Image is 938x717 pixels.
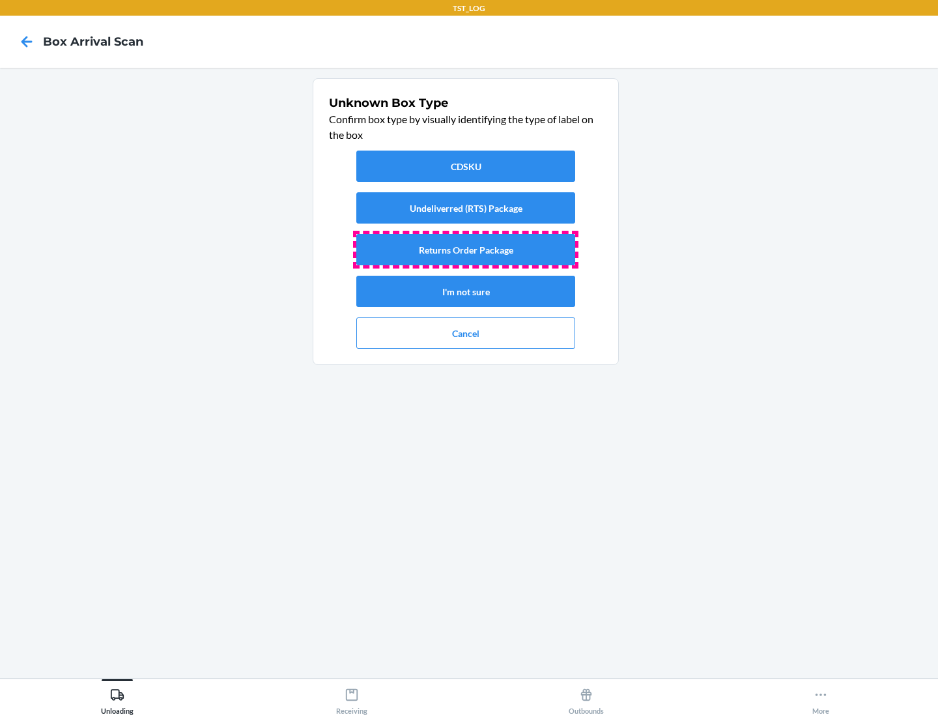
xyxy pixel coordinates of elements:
[336,682,367,715] div: Receiving
[356,317,575,349] button: Cancel
[101,682,134,715] div: Unloading
[569,682,604,715] div: Outbounds
[703,679,938,715] button: More
[453,3,485,14] p: TST_LOG
[234,679,469,715] button: Receiving
[812,682,829,715] div: More
[43,33,143,50] h4: Box Arrival Scan
[356,192,575,224] button: Undeliverred (RTS) Package
[356,234,575,265] button: Returns Order Package
[356,276,575,307] button: I'm not sure
[329,111,603,143] p: Confirm box type by visually identifying the type of label on the box
[329,95,603,111] h1: Unknown Box Type
[356,151,575,182] button: CDSKU
[469,679,703,715] button: Outbounds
